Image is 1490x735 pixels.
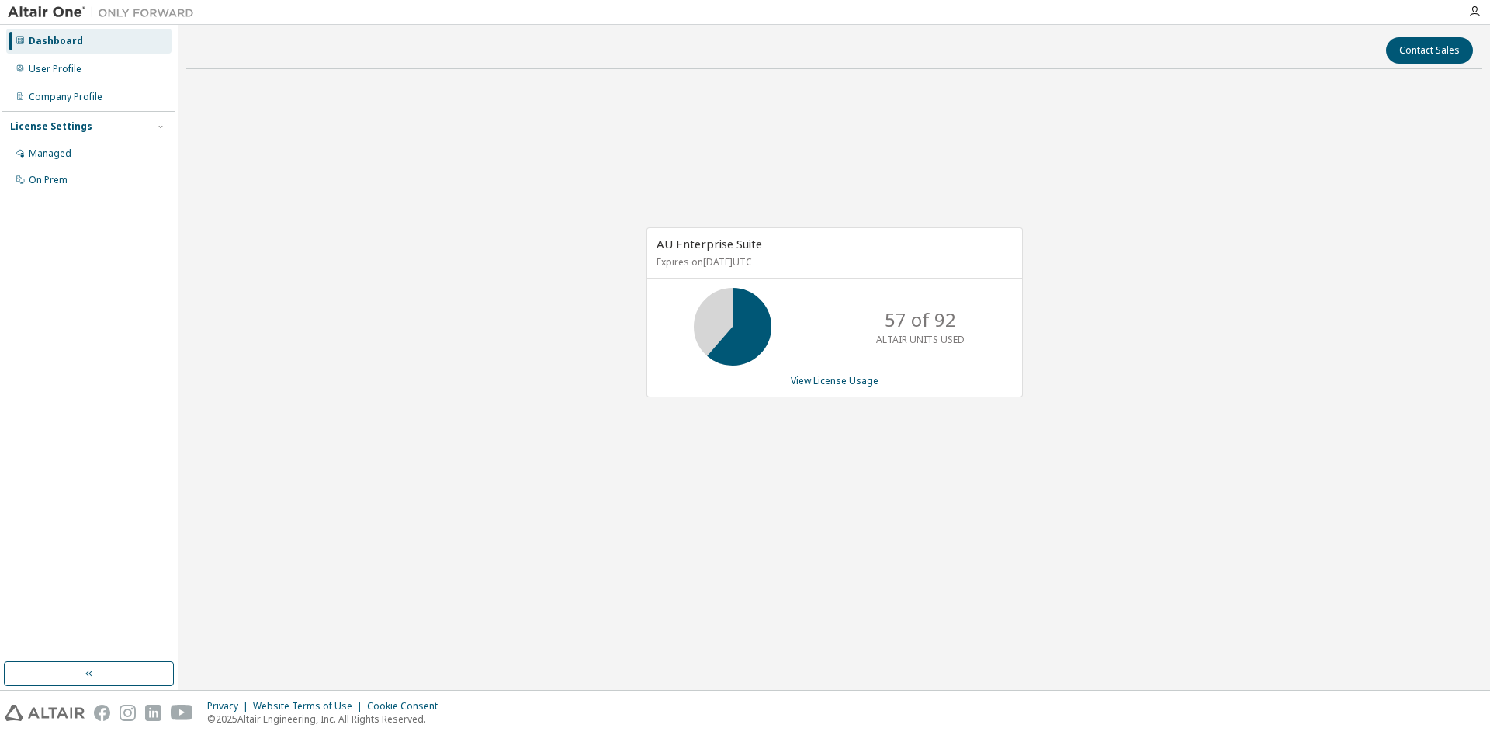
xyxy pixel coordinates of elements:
div: Website Terms of Use [253,700,367,712]
p: Expires on [DATE] UTC [657,255,1009,269]
div: Dashboard [29,35,83,47]
img: Altair One [8,5,202,20]
div: On Prem [29,174,68,186]
a: View License Usage [791,374,878,387]
p: © 2025 Altair Engineering, Inc. All Rights Reserved. [207,712,447,726]
div: Privacy [207,700,253,712]
div: Managed [29,147,71,160]
div: Cookie Consent [367,700,447,712]
img: altair_logo.svg [5,705,85,721]
img: linkedin.svg [145,705,161,721]
p: 57 of 92 [885,307,956,333]
img: facebook.svg [94,705,110,721]
div: License Settings [10,120,92,133]
button: Contact Sales [1386,37,1473,64]
span: AU Enterprise Suite [657,236,762,251]
img: youtube.svg [171,705,193,721]
img: instagram.svg [120,705,136,721]
p: ALTAIR UNITS USED [876,333,965,346]
div: Company Profile [29,91,102,103]
div: User Profile [29,63,81,75]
